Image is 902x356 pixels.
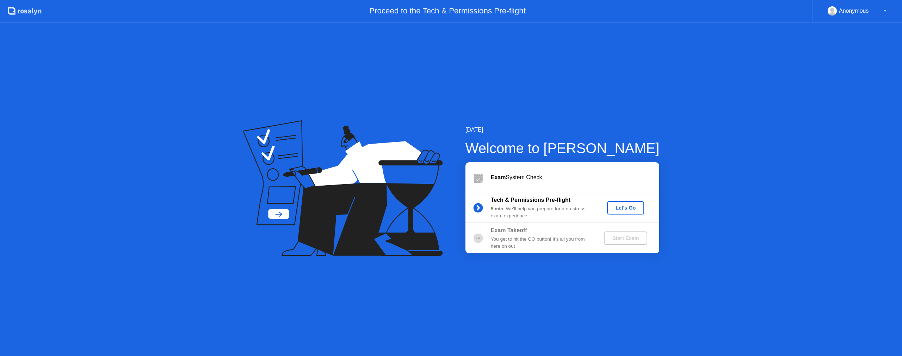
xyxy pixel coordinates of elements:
div: System Check [491,173,659,182]
b: Exam [491,174,506,180]
div: : We’ll help you prepare for a no-stress exam experience [491,205,592,220]
b: 5 min [491,206,503,211]
div: [DATE] [465,126,660,134]
button: Let's Go [607,201,644,215]
b: Exam Takeoff [491,227,527,233]
div: Welcome to [PERSON_NAME] [465,138,660,159]
b: Tech & Permissions Pre-flight [491,197,570,203]
div: Anonymous [839,6,869,16]
div: ▼ [883,6,887,16]
div: You get to hit the GO button! It’s all you from here on out [491,236,592,250]
div: Let's Go [610,205,641,211]
button: Start Exam [604,231,647,245]
div: Start Exam [607,235,644,241]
